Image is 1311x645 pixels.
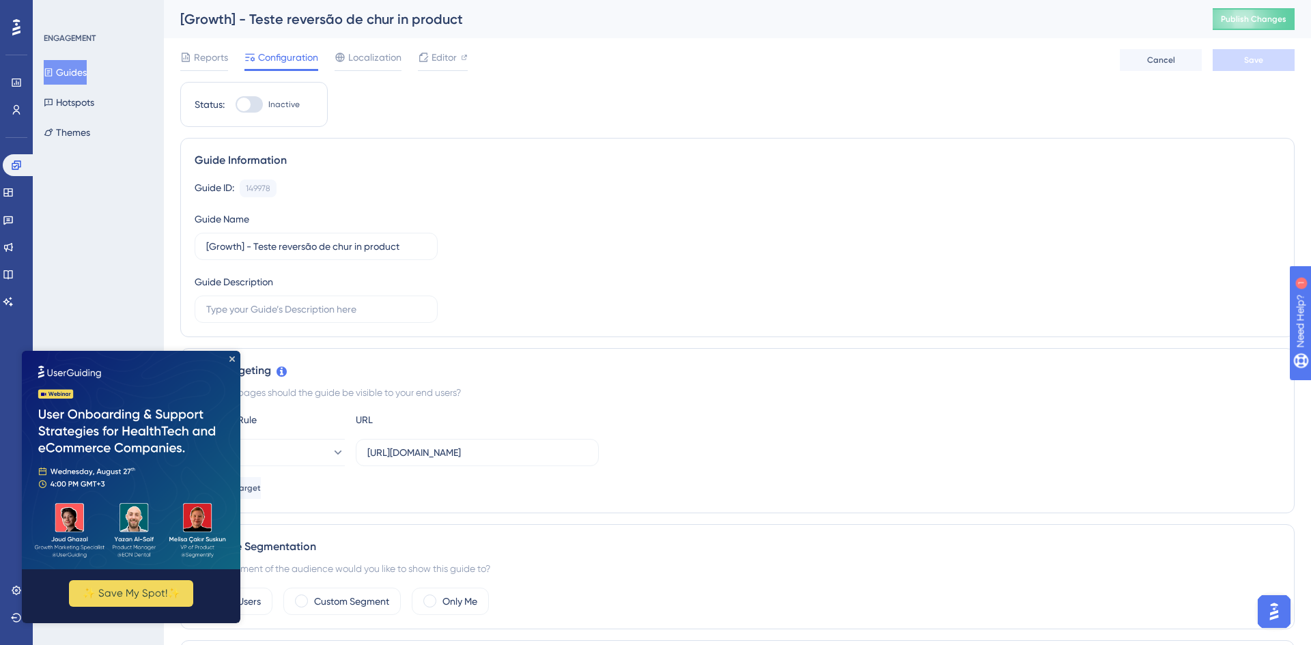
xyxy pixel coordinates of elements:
button: Cancel [1120,49,1202,71]
label: All Users [225,593,261,610]
span: Inactive [268,99,300,110]
input: yourwebsite.com/path [367,445,587,460]
div: Guide Information [195,152,1280,169]
button: Save [1213,49,1295,71]
button: Hotspots [44,90,94,115]
button: Guides [44,60,87,85]
span: Editor [432,49,457,66]
button: Publish Changes [1213,8,1295,30]
button: Themes [44,120,90,145]
label: Only Me [442,593,477,610]
div: Status: [195,96,225,113]
div: [Growth] - Teste reversão de chur in product [180,10,1179,29]
span: Localization [348,49,401,66]
div: 1 [95,7,99,18]
span: Cancel [1147,55,1175,66]
button: contains [195,439,345,466]
div: Close Preview [208,5,213,11]
label: Custom Segment [314,593,389,610]
div: 149978 [246,183,270,194]
div: ENGAGEMENT [44,33,96,44]
div: URL [356,412,506,428]
div: Page Targeting [195,362,1280,379]
div: Which segment of the audience would you like to show this guide to? [195,560,1280,577]
div: Guide ID: [195,180,234,197]
iframe: UserGuiding AI Assistant Launcher [1254,591,1295,632]
div: On which pages should the guide be visible to your end users? [195,384,1280,401]
div: Guide Name [195,211,249,227]
span: Reports [194,49,228,66]
span: Save [1244,55,1263,66]
div: Guide Description [195,274,273,290]
button: ✨ Save My Spot!✨ [47,229,171,256]
span: Need Help? [32,3,85,20]
input: Type your Guide’s Name here [206,239,426,254]
span: Publish Changes [1221,14,1286,25]
div: Audience Segmentation [195,539,1280,555]
div: Choose A Rule [195,412,345,428]
span: Configuration [258,49,318,66]
input: Type your Guide’s Description here [206,302,426,317]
